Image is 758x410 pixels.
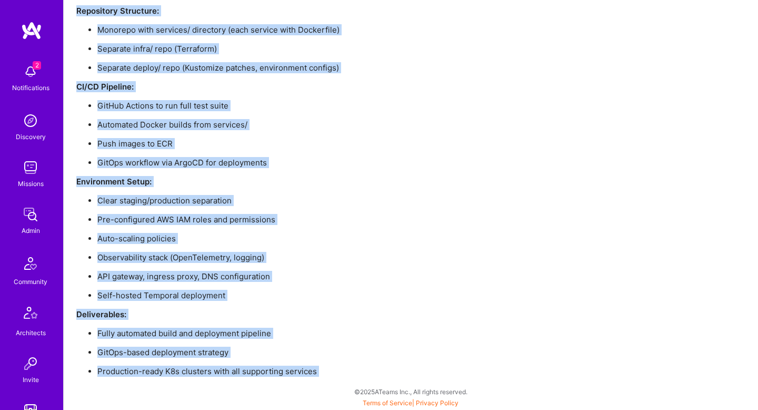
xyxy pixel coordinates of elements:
div: Notifications [12,82,49,93]
p: Pre-configured AWS IAM roles and permissions [97,214,708,225]
img: admin teamwork [20,204,41,225]
img: Invite [20,353,41,374]
img: Architects [18,302,43,327]
p: Automated Docker builds from services/ [97,119,708,130]
p: Push images to ECR [97,138,708,149]
p: Production-ready K8s clusters with all supporting services [97,366,708,377]
strong: Repository Structure: [76,6,159,16]
img: discovery [20,110,41,131]
p: Observability stack (OpenTelemetry, logging) [97,252,708,263]
div: Admin [22,225,40,236]
span: 2 [33,61,41,70]
div: Architects [16,327,46,338]
p: Auto-scaling policies [97,233,708,244]
p: Clear staging/production separation [97,195,708,206]
img: bell [20,61,41,82]
div: Invite [23,374,39,385]
p: Fully automated build and deployment pipeline [97,328,708,339]
div: Missions [18,178,44,189]
div: © 2025 ATeams Inc., All rights reserved. [63,378,758,405]
p: GitHub Actions to run full test suite [97,100,708,111]
img: teamwork [20,157,41,178]
p: GitOps workflow via ArgoCD for deployments [97,157,708,168]
strong: Environment Setup: [76,177,152,187]
img: logo [21,21,42,40]
a: Privacy Policy [416,399,458,407]
p: Separate infra/ repo (Terraform) [97,43,708,54]
strong: Deliverables: [76,309,126,319]
p: API gateway, ingress proxy, DNS configuration [97,271,708,282]
p: Separate deploy/ repo (Kustomize patches, environment configs) [97,62,708,73]
div: Community [14,276,47,287]
p: Monorepo with services/ directory (each service with Dockerfile) [97,24,708,35]
div: Discovery [16,131,46,142]
span: | [363,399,458,407]
img: Community [18,251,43,276]
p: Self-hosted Temporal deployment [97,290,708,301]
strong: CI/CD Pipeline: [76,82,134,92]
p: GitOps-based deployment strategy [97,347,708,358]
a: Terms of Service [363,399,412,407]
